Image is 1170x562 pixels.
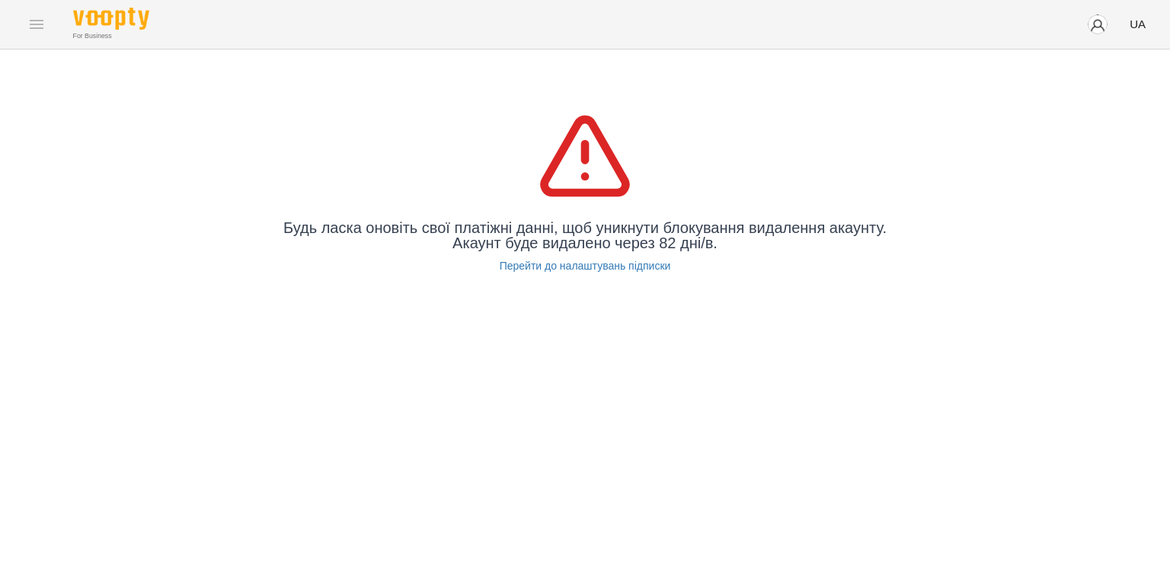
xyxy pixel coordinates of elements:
[280,220,890,251] p: Будь ласка оновіть свої платіжні данні, щоб уникнути блокування видалення акаунту. Акаунт буде ви...
[73,31,149,41] span: For Business
[73,8,149,30] img: Voopty Logo
[500,258,671,273] a: Перейти до налаштувань підписки
[1130,16,1146,32] span: UA
[1124,10,1152,38] button: UA
[1087,14,1108,35] img: avatar_s.png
